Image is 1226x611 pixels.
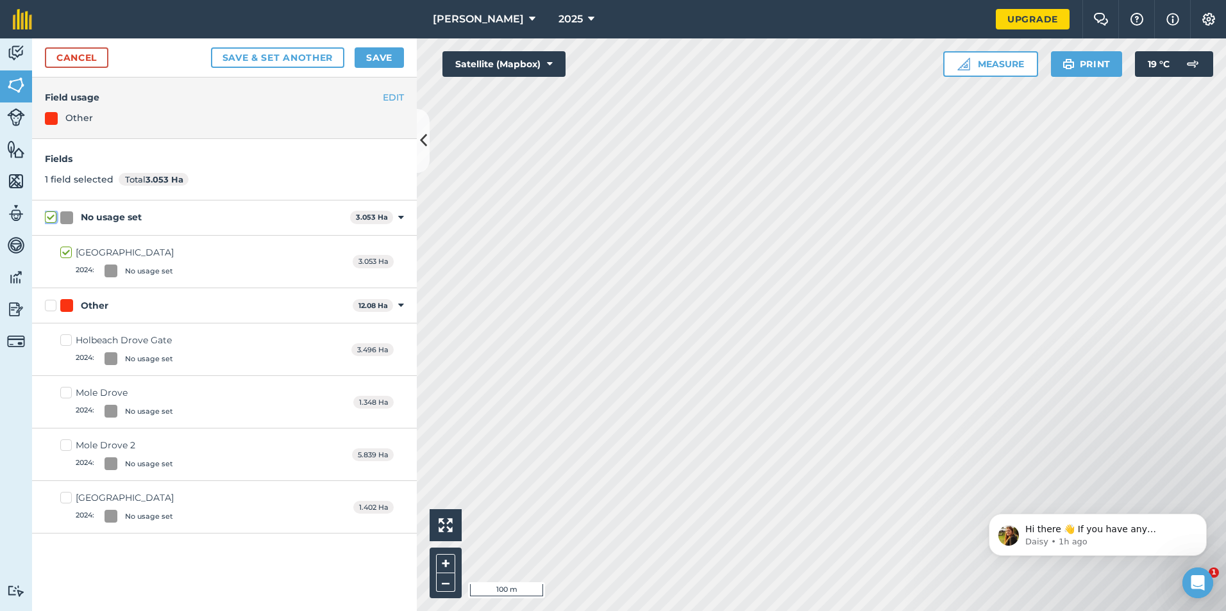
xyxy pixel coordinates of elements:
span: 1 field selected [45,174,113,185]
div: Holbeach Drove Gate [76,334,173,347]
div: [GEOGRAPHIC_DATA] [76,491,174,505]
button: Save [355,47,404,68]
img: svg+xml;base64,PD94bWwgdmVyc2lvbj0iMS4wIiBlbmNvZGluZz0idXRmLTgiPz4KPCEtLSBHZW5lcmF0b3I6IEFkb2JlIE... [7,268,25,287]
button: – [436,573,455,592]
div: Mole Drove [76,386,173,400]
span: [PERSON_NAME] [433,12,524,27]
span: 2024 : [76,265,94,277]
span: 1.402 Ha [353,501,394,514]
div: No usage set [125,511,173,522]
div: No usage set [81,211,142,224]
img: svg+xml;base64,PD94bWwgdmVyc2lvbj0iMS4wIiBlbmNvZGluZz0idXRmLTgiPz4KPCEtLSBHZW5lcmF0b3I6IEFkb2JlIE... [7,236,25,255]
img: A cog icon [1201,13,1216,26]
span: 1 [1209,567,1219,578]
span: 2024 : [76,405,94,418]
div: Other [65,111,93,125]
button: + [436,554,455,573]
img: svg+xml;base64,PD94bWwgdmVyc2lvbj0iMS4wIiBlbmNvZGluZz0idXRmLTgiPz4KPCEtLSBHZW5lcmF0b3I6IEFkb2JlIE... [1180,51,1205,77]
img: svg+xml;base64,PHN2ZyB4bWxucz0iaHR0cDovL3d3dy53My5vcmcvMjAwMC9zdmciIHdpZHRoPSI1NiIgaGVpZ2h0PSI2MC... [7,76,25,95]
img: svg+xml;base64,PD94bWwgdmVyc2lvbj0iMS4wIiBlbmNvZGluZz0idXRmLTgiPz4KPCEtLSBHZW5lcmF0b3I6IEFkb2JlIE... [7,332,25,350]
div: [GEOGRAPHIC_DATA] [76,246,174,259]
img: svg+xml;base64,PHN2ZyB4bWxucz0iaHR0cDovL3d3dy53My5vcmcvMjAwMC9zdmciIHdpZHRoPSIxNyIgaGVpZ2h0PSIxNy... [1166,12,1179,27]
img: svg+xml;base64,PD94bWwgdmVyc2lvbj0iMS4wIiBlbmNvZGluZz0idXRmLTgiPz4KPCEtLSBHZW5lcmF0b3I6IEFkb2JlIE... [7,300,25,319]
div: No usage set [125,266,173,277]
span: 2024 : [76,457,94,470]
button: EDIT [383,90,404,104]
button: Measure [943,51,1038,77]
img: fieldmargin Logo [13,9,32,29]
div: No usage set [125,354,173,364]
div: No usage set [125,459,173,469]
button: Save & set another [211,47,345,68]
img: svg+xml;base64,PHN2ZyB4bWxucz0iaHR0cDovL3d3dy53My5vcmcvMjAwMC9zdmciIHdpZHRoPSI1NiIgaGVpZ2h0PSI2MC... [7,140,25,159]
iframe: Intercom live chat [1182,567,1213,598]
span: 19 ° C [1148,51,1170,77]
span: 1.348 Ha [353,396,394,409]
a: Cancel [45,47,108,68]
span: 2024 : [76,510,94,523]
img: svg+xml;base64,PD94bWwgdmVyc2lvbj0iMS4wIiBlbmNvZGluZz0idXRmLTgiPz4KPCEtLSBHZW5lcmF0b3I6IEFkb2JlIE... [7,585,25,597]
img: svg+xml;base64,PD94bWwgdmVyc2lvbj0iMS4wIiBlbmNvZGluZz0idXRmLTgiPz4KPCEtLSBHZW5lcmF0b3I6IEFkb2JlIE... [7,204,25,223]
span: 5.839 Ha [352,448,394,462]
button: 19 °C [1135,51,1213,77]
span: 3.496 Ha [351,343,394,357]
img: A question mark icon [1129,13,1145,26]
img: Four arrows, one pointing top left, one top right, one bottom right and the last bottom left [439,518,453,532]
img: svg+xml;base64,PHN2ZyB4bWxucz0iaHR0cDovL3d3dy53My5vcmcvMjAwMC9zdmciIHdpZHRoPSI1NiIgaGVpZ2h0PSI2MC... [7,172,25,191]
div: No usage set [125,406,173,417]
iframe: Intercom notifications message [970,487,1226,576]
span: Total [119,173,189,186]
img: svg+xml;base64,PD94bWwgdmVyc2lvbj0iMS4wIiBlbmNvZGluZz0idXRmLTgiPz4KPCEtLSBHZW5lcmF0b3I6IEFkb2JlIE... [7,44,25,63]
img: svg+xml;base64,PD94bWwgdmVyc2lvbj0iMS4wIiBlbmNvZGluZz0idXRmLTgiPz4KPCEtLSBHZW5lcmF0b3I6IEFkb2JlIE... [7,108,25,126]
a: Upgrade [996,9,1070,29]
span: 2025 [558,12,583,27]
h4: Field usage [45,90,404,104]
div: Mole Drove 2 [76,439,173,452]
img: Ruler icon [957,58,970,70]
strong: 3.053 Ha [356,213,388,222]
strong: 12.08 Ha [358,301,388,310]
button: Print [1051,51,1123,77]
h4: Fields [45,152,404,166]
strong: 3.053 Ha [146,174,183,184]
img: svg+xml;base64,PHN2ZyB4bWxucz0iaHR0cDovL3d3dy53My5vcmcvMjAwMC9zdmciIHdpZHRoPSIxOSIgaGVpZ2h0PSIyNC... [1062,56,1075,72]
button: Satellite (Mapbox) [442,51,566,77]
div: Other [81,299,108,313]
img: Two speech bubbles overlapping with the left bubble in the forefront [1093,13,1109,26]
span: 2024 : [76,352,94,365]
span: 3.053 Ha [353,255,394,268]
